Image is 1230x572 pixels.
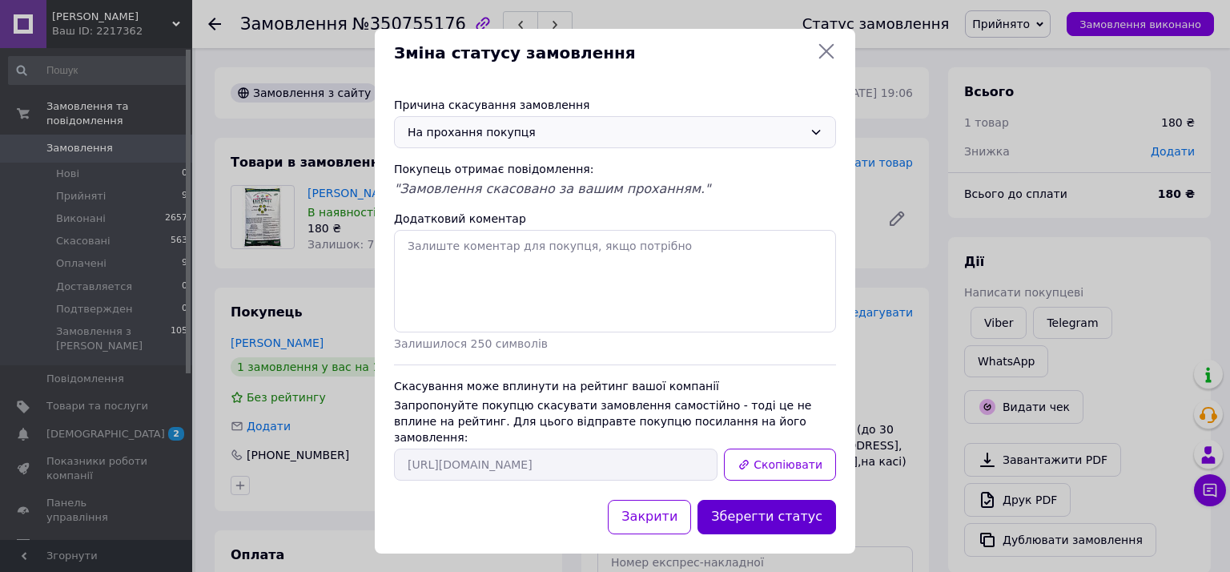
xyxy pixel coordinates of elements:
[394,397,836,445] div: Запропонуйте покупцю скасувати замовлення самостійно - тоді це не вплине на рейтинг. Для цього ві...
[697,500,836,534] button: Зберегти статус
[394,337,548,350] span: Залишилося 250 символів
[394,97,836,113] div: Причина скасування замовлення
[724,449,836,481] button: Скопіювати
[608,500,691,534] button: Закрити
[394,181,710,196] span: "Замовлення скасовано за вашим проханням."
[408,123,803,141] div: На прохання покупця
[394,212,526,225] label: Додатковий коментар
[394,378,836,394] div: Скасування може вплинути на рейтинг вашої компанії
[394,161,836,177] div: Покупець отримає повідомлення:
[394,42,810,65] span: Зміна статусу замовлення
